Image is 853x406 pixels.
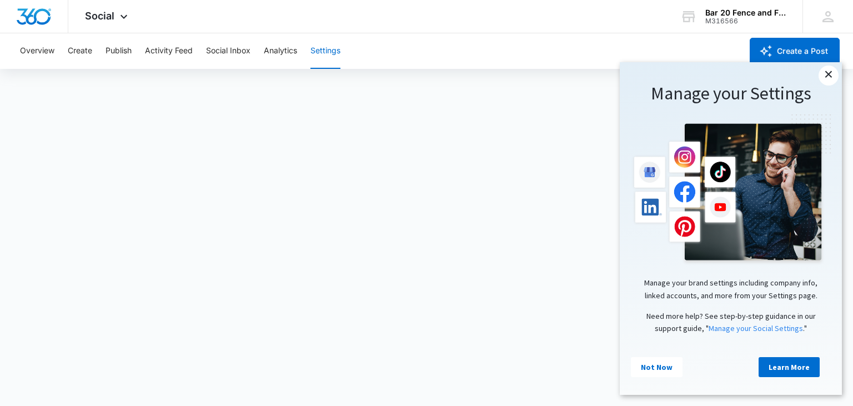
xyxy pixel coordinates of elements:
[20,33,54,69] button: Overview
[199,3,219,23] a: Close modal
[705,8,786,17] div: account name
[705,17,786,25] div: account id
[310,33,340,69] button: Settings
[89,261,183,271] a: Manage your Social Settings
[85,10,114,22] span: Social
[11,248,211,273] p: Need more help? See step-by-step guidance in our support guide, " ."
[106,33,132,69] button: Publish
[68,33,92,69] button: Create
[750,38,840,64] button: Create a Post
[11,295,63,315] a: Not Now
[206,33,250,69] button: Social Inbox
[145,33,193,69] button: Activity Feed
[11,20,211,43] h1: Manage your Settings
[264,33,297,69] button: Analytics
[139,295,200,315] a: Learn More
[11,214,211,239] p: Manage your brand settings including company info, linked accounts, and more from your Settings p...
